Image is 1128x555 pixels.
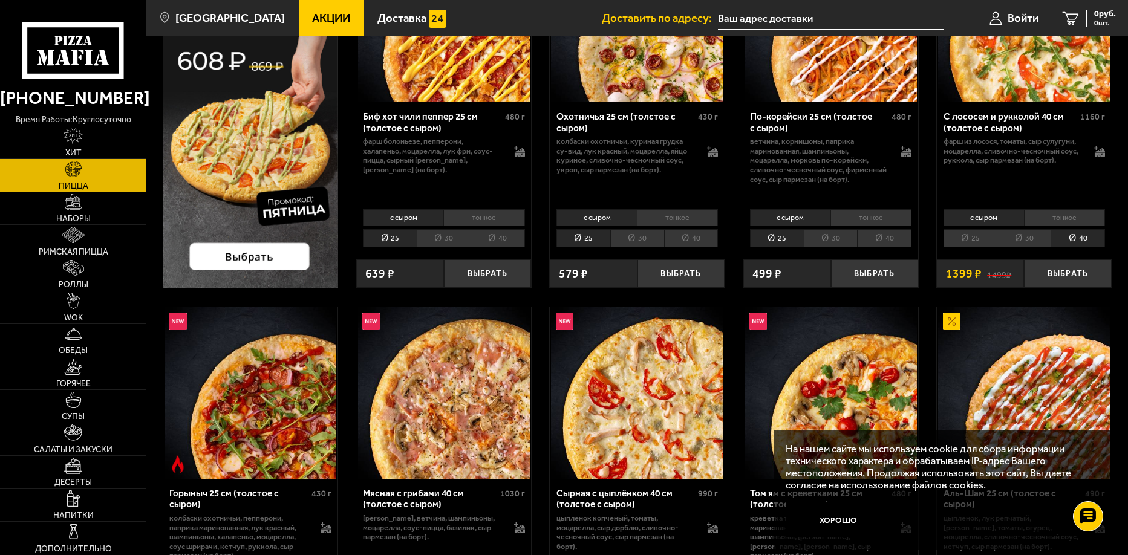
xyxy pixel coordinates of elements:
[944,209,1024,226] li: с сыром
[804,229,858,248] li: 30
[169,488,308,510] div: Горыныч 25 см (толстое с сыром)
[175,13,285,24] span: [GEOGRAPHIC_DATA]
[169,313,186,330] img: Новинка
[559,268,588,279] span: 579 ₽
[505,112,525,122] span: 480 г
[363,137,502,174] p: фарш болоньезе, пепперони, халапеньо, моцарелла, лук фри, соус-пицца, сырный [PERSON_NAME], [PERS...
[59,281,88,289] span: Роллы
[718,7,944,30] input: Ваш адрес доставки
[831,259,918,288] button: Выбрать
[39,248,108,256] span: Римская пицца
[698,488,718,499] span: 990 г
[556,229,610,248] li: 25
[750,488,888,510] div: Том ям с креветками 25 см (толстое с сыром)
[550,307,725,479] a: НовинкаСырная с цыплёнком 40 см (толстое с сыром)
[556,111,695,134] div: Охотничья 25 см (толстое с сыром)
[750,229,804,248] li: 25
[443,209,524,226] li: тонкое
[471,229,525,248] li: 40
[1024,209,1105,226] li: тонкое
[363,229,417,248] li: 25
[664,229,719,248] li: 40
[363,513,502,542] p: [PERSON_NAME], ветчина, шампиньоны, моцарелла, соус-пицца, базилик, сыр пармезан (на борт).
[64,314,83,322] span: WOK
[312,13,350,24] span: Акции
[943,313,960,330] img: Акционный
[59,182,88,190] span: Пицца
[1094,19,1116,27] span: 0 шт.
[830,209,911,226] li: тонкое
[356,307,531,479] a: НовинкаМясная с грибами 40 см (толстое с сыром)
[556,137,696,174] p: колбаски охотничьи, куриная грудка су-вид, лук красный, моцарелла, яйцо куриное, сливочно-чесночн...
[750,137,889,184] p: ветчина, корнишоны, паприка маринованная, шампиньоны, моцарелла, морковь по-корейски, сливочно-че...
[358,307,530,479] img: Мясная с грибами 40 см (толстое с сыром)
[365,268,394,279] span: 639 ₽
[444,259,531,288] button: Выбрать
[743,307,918,479] a: НовинкаТом ям с креветками 25 см (толстое с сыром)
[892,112,911,122] span: 480 г
[35,545,112,553] span: Дополнительно
[987,268,1011,279] s: 1499 ₽
[165,307,337,479] img: Горыныч 25 см (толстое с сыром)
[997,229,1051,248] li: 30
[377,13,426,24] span: Доставка
[750,111,888,134] div: По-корейски 25 см (толстое с сыром)
[786,443,1094,492] p: На нашем сайте мы используем cookie для сбора информации технического характера и обрабатываем IP...
[556,209,637,226] li: с сыром
[56,215,91,223] span: Наборы
[786,502,892,537] button: Хорошо
[1051,229,1105,248] li: 40
[311,488,331,499] span: 430 г
[1094,10,1116,18] span: 0 руб.
[857,229,911,248] li: 40
[556,488,695,510] div: Сырная с цыплёнком 40 см (толстое с сыром)
[54,478,92,487] span: Десерты
[610,229,664,248] li: 30
[363,111,501,134] div: Биф хот чили пеппер 25 см (толстое с сыром)
[500,488,525,499] span: 1030 г
[34,446,112,454] span: Салаты и закуски
[1008,13,1038,24] span: Войти
[938,307,1110,479] img: Аль-Шам 25 см (толстое с сыром)
[944,111,1077,134] div: С лососем и рукколой 40 см (толстое с сыром)
[362,313,380,330] img: Новинка
[749,313,767,330] img: Новинка
[937,307,1112,479] a: АкционныйАль-Шам 25 см (толстое с сыром)
[551,307,723,479] img: Сырная с цыплёнком 40 см (толстое с сыром)
[750,209,830,226] li: с сыром
[363,488,497,510] div: Мясная с грибами 40 см (толстое с сыром)
[429,10,446,27] img: 15daf4d41897b9f0e9f617042186c801.svg
[745,307,917,479] img: Том ям с креветками 25 см (толстое с сыром)
[163,307,338,479] a: НовинкаОстрое блюдоГорыныч 25 см (толстое с сыром)
[62,412,85,421] span: Супы
[944,137,1083,165] p: фарш из лосося, томаты, сыр сулугуни, моцарелла, сливочно-чесночный соус, руккола, сыр пармезан (...
[1080,112,1105,122] span: 1160 г
[59,346,88,355] span: Обеды
[556,313,573,330] img: Новинка
[417,229,471,248] li: 30
[752,268,781,279] span: 499 ₽
[944,229,997,248] li: 25
[556,513,696,551] p: цыпленок копченый, томаты, моцарелла, сыр дорблю, сливочно-чесночный соус, сыр пармезан (на борт).
[946,268,982,279] span: 1399 ₽
[56,380,91,388] span: Горячее
[1024,259,1111,288] button: Выбрать
[602,13,718,24] span: Доставить по адресу:
[637,209,718,226] li: тонкое
[363,209,443,226] li: с сыром
[637,259,725,288] button: Выбрать
[53,511,94,520] span: Напитки
[65,149,82,157] span: Хит
[169,455,186,473] img: Острое блюдо
[698,112,718,122] span: 430 г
